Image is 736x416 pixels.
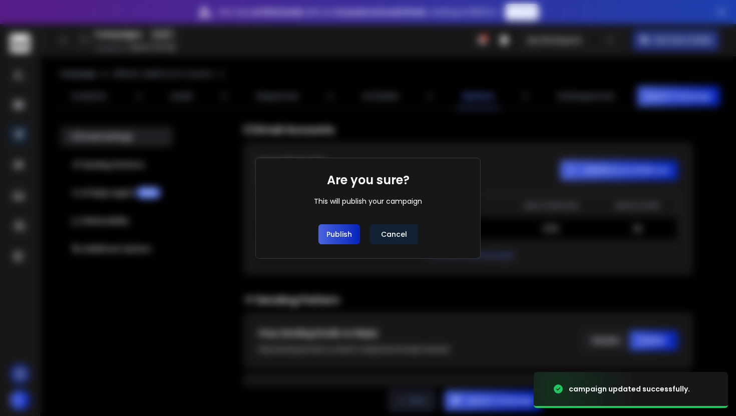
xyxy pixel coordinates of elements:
[318,224,360,244] button: Publish
[370,224,418,244] button: Cancel
[327,172,410,188] h1: Are you sure?
[569,384,690,394] div: campaign updated successfully.
[314,196,422,206] div: This will publish your campaign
